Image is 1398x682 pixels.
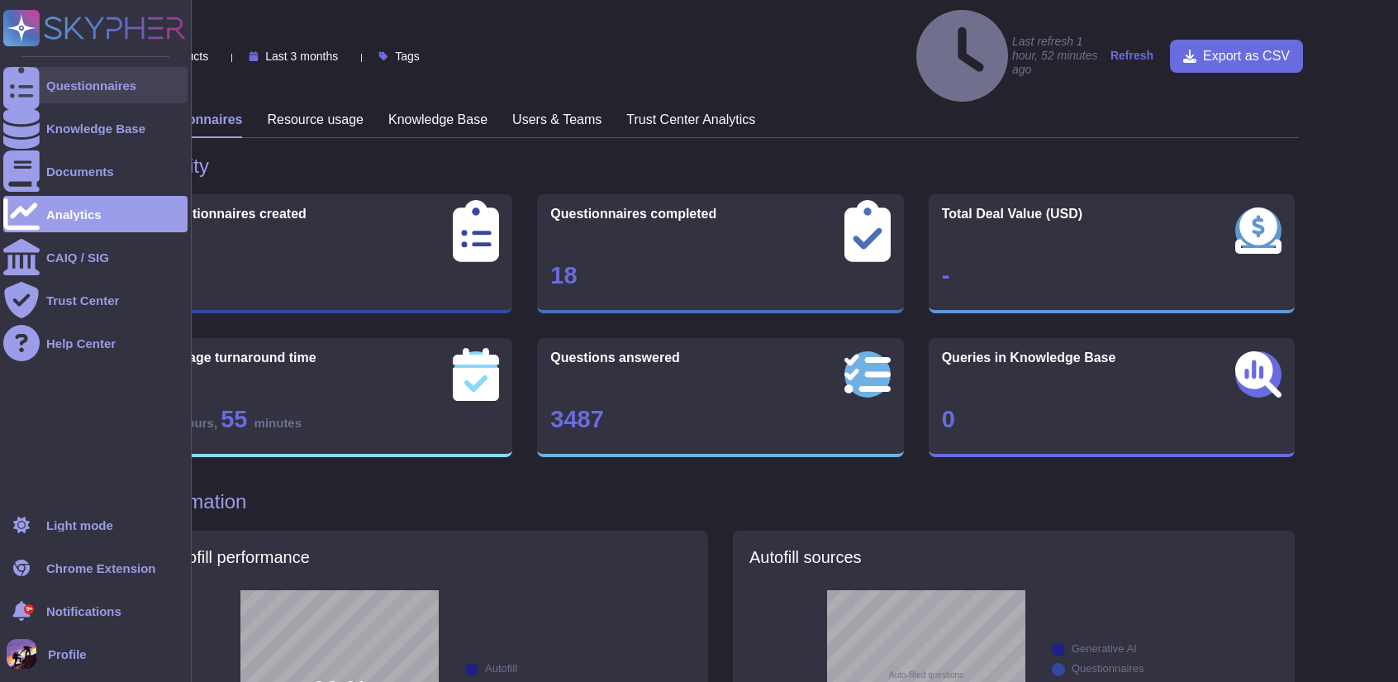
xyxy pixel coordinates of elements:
[942,207,1082,221] span: Total Deal Value (USD)
[3,239,188,275] a: CAIQ / SIG
[48,648,87,661] span: Profile
[3,153,188,189] a: Documents
[1203,50,1290,63] span: Export as CSV
[159,264,499,288] div: 46
[46,122,145,135] div: Knowledge Base
[46,165,114,178] div: Documents
[1170,40,1303,73] button: Export as CSV
[942,264,1281,288] div: -
[7,639,36,669] img: user
[550,351,680,365] span: Questions answered
[46,294,119,307] div: Trust Center
[749,547,1278,567] h5: Autofill sources
[916,10,1102,102] h4: Last refresh 1 hour, 52 minutes ago
[3,550,188,586] a: Chrome Extension
[550,264,890,288] div: 18
[46,251,109,264] div: CAIQ / SIG
[163,547,692,567] h5: Autofill performance
[3,636,48,672] button: user
[159,207,307,221] span: Questionnaires created
[46,337,116,350] div: Help Center
[159,406,302,432] span: 4 55
[1072,663,1144,674] div: Questionnaires
[46,519,113,532] div: Light mode
[3,110,188,146] a: Knowledge Base
[388,112,487,127] h3: Knowledge Base
[395,50,420,62] span: Tags
[1110,49,1153,62] strong: Refresh
[46,605,121,618] span: Notifications
[3,67,188,103] a: Questionnaires
[942,351,1116,365] span: Queries in Knowledge Base
[550,207,716,221] span: Questionnaires completed
[3,282,188,318] a: Trust Center
[512,112,602,127] h3: Users & Teams
[146,490,1295,514] h1: Automation
[179,416,221,430] span: hours ,
[626,112,755,127] h3: Trust Center Analytics
[146,112,242,127] h3: Questionnaires
[1072,643,1137,654] div: Generative AI
[889,671,963,680] span: Auto-filled questions
[46,562,156,575] div: Chrome Extension
[146,155,1295,179] h1: Activity
[46,79,136,92] div: Questionnaires
[550,408,890,432] div: 3487
[3,325,188,361] a: Help Center
[267,112,364,127] h3: Resource usage
[159,351,316,365] span: Average turnaround time
[3,196,188,232] a: Analytics
[265,50,338,62] span: Last 3 months
[46,208,102,221] div: Analytics
[254,416,302,430] span: minutes
[24,604,34,614] div: 9+
[942,408,1281,432] div: 0
[485,663,517,674] div: Autofill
